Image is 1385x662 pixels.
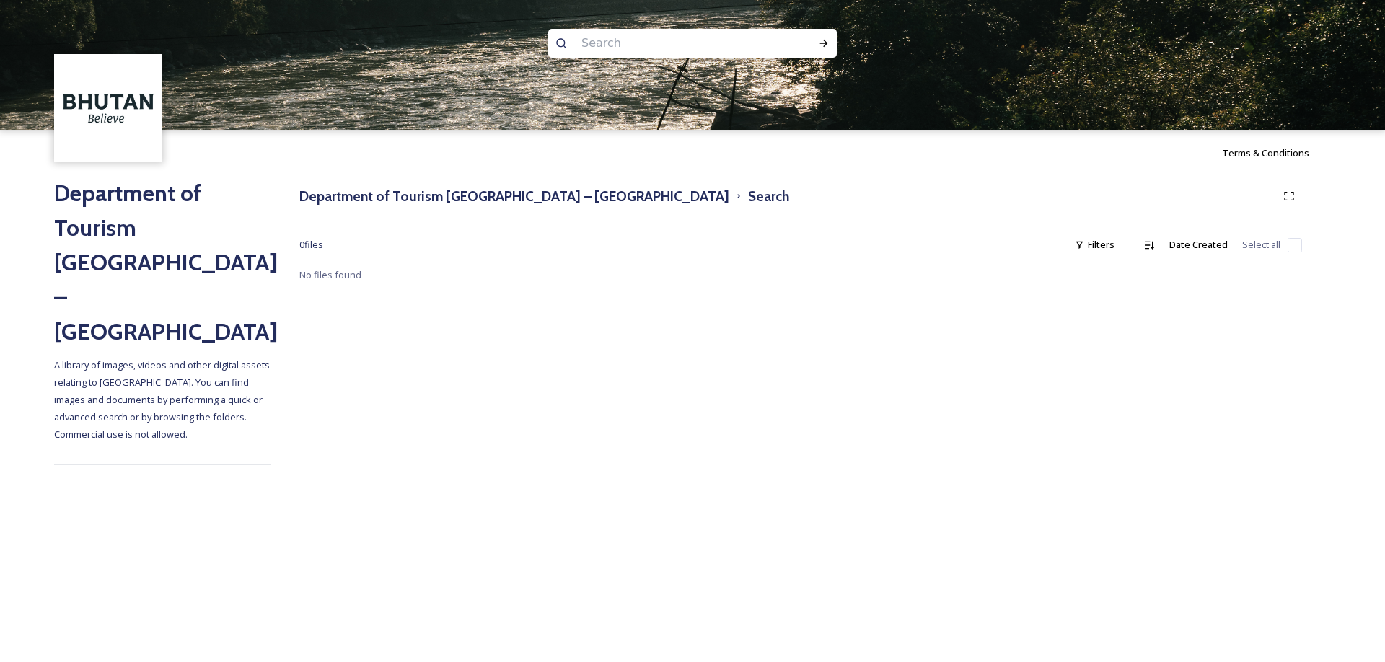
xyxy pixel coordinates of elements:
[56,56,161,161] img: BT_Logo_BB_Lockup_CMYK_High%2520Res.jpg
[574,27,772,59] input: Search
[1222,146,1309,159] span: Terms & Conditions
[54,358,272,441] span: A library of images, videos and other digital assets relating to [GEOGRAPHIC_DATA]. You can find ...
[1162,231,1235,259] div: Date Created
[748,186,789,207] h3: Search
[299,238,323,252] span: 0 file s
[299,268,361,281] span: No files found
[1242,238,1280,252] span: Select all
[1222,144,1331,162] a: Terms & Conditions
[54,176,271,349] h2: Department of Tourism [GEOGRAPHIC_DATA] – [GEOGRAPHIC_DATA]
[299,186,729,207] h3: Department of Tourism [GEOGRAPHIC_DATA] – [GEOGRAPHIC_DATA]
[1068,231,1122,259] div: Filters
